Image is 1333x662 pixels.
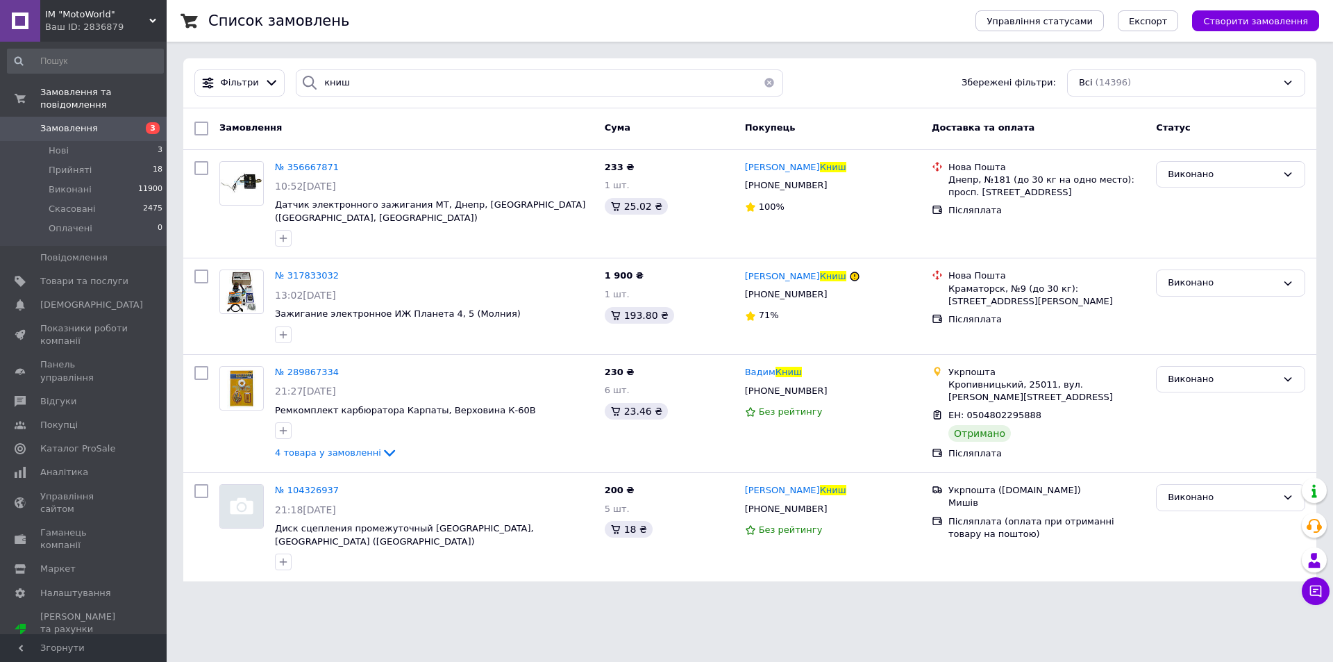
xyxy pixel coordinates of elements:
a: Фото товару [219,161,264,206]
span: Покупці [40,419,78,431]
a: Фото товару [219,484,264,529]
span: Створити замовлення [1203,16,1308,26]
img: Фото товару [220,172,263,194]
a: № 104326937 [275,485,339,495]
div: Кропивницький, 25011, вул. [PERSON_NAME][STREET_ADDRESS] [948,379,1145,404]
span: Панель управління [40,358,128,383]
img: Фото товару [220,485,263,528]
span: 10:52[DATE] [275,181,336,192]
div: Отримано [948,425,1011,442]
span: 11900 [138,183,162,196]
span: Налаштування [40,587,111,599]
button: Управління статусами [975,10,1104,31]
span: Каталог ProSale [40,442,115,455]
a: ВадимКниш [745,366,802,379]
div: Післяплата [948,204,1145,217]
span: 1 шт. [605,180,630,190]
span: Вадим [745,367,776,377]
span: Показники роботи компанії [40,322,128,347]
a: [PERSON_NAME]Книш [745,161,846,174]
a: [PERSON_NAME]Книш [745,484,846,497]
a: 4 товара у замовленні [275,447,398,458]
a: № 289867334 [275,367,339,377]
span: [PERSON_NAME] [745,271,820,281]
a: № 356667871 [275,162,339,172]
img: Фото товару [227,367,255,410]
span: [PERSON_NAME] [745,162,820,172]
a: Створити замовлення [1178,15,1319,26]
span: Прийняті [49,164,92,176]
span: Доставка та оплата [932,122,1034,133]
span: Без рейтингу [759,406,823,417]
img: Фото товару [226,270,258,313]
button: Чат з покупцем [1302,577,1330,605]
span: Експорт [1129,16,1168,26]
a: [PERSON_NAME]Книш [745,270,846,283]
div: 193.80 ₴ [605,307,674,324]
span: (14396) [1096,77,1132,88]
span: 71% [759,310,779,320]
span: 233 ₴ [605,162,635,172]
input: Пошук [7,49,164,74]
a: Диск сцепления промежуточный [GEOGRAPHIC_DATA], [GEOGRAPHIC_DATA] ([GEOGRAPHIC_DATA]) [275,523,534,547]
div: Післяплата (оплата при отриманні товару на поштою) [948,515,1145,540]
span: [DEMOGRAPHIC_DATA] [40,299,143,311]
div: Укрпошта [948,366,1145,379]
span: 0 [158,222,162,235]
div: Укрпошта ([DOMAIN_NAME]) [948,484,1145,497]
input: Пошук за номером замовлення, ПІБ покупця, номером телефону, Email, номером накладної [296,69,783,97]
span: Гаманець компанії [40,527,128,552]
div: Днепр, №181 (до 30 кг на одно место): просп. [STREET_ADDRESS] [948,174,1145,199]
span: Нові [49,144,69,157]
span: Товари та послуги [40,275,128,288]
span: Збережені фільтри: [962,76,1056,90]
span: Покупець [745,122,796,133]
span: 5 шт. [605,504,630,514]
span: Управління статусами [987,16,1093,26]
span: Маркет [40,563,76,575]
span: Замовлення [40,122,98,135]
span: 21:18[DATE] [275,504,336,515]
div: Виконано [1168,167,1277,182]
span: Замовлення та повідомлення [40,86,167,111]
div: Нова Пошта [948,270,1145,282]
button: Створити замовлення [1192,10,1319,31]
span: Статус [1156,122,1191,133]
span: [PERSON_NAME] [745,485,820,495]
span: Аналітика [40,466,88,479]
a: Ремкомплект карбюратора Карпаты, Верховина К-60В [275,405,536,415]
div: Ваш ID: 2836879 [45,21,167,33]
span: 6 шт. [605,385,630,395]
div: Післяплата [948,447,1145,460]
button: Очистить [755,69,783,97]
div: 18 ₴ [605,521,653,538]
span: 230 ₴ [605,367,635,377]
span: 100% [759,201,785,212]
div: 23.46 ₴ [605,403,668,420]
div: Краматорск, №9 (до 30 кг): [STREET_ADDRESS][PERSON_NAME] [948,283,1145,308]
span: Без рейтингу [759,524,823,535]
span: 1 900 ₴ [605,270,644,281]
button: Експорт [1118,10,1179,31]
div: Виконано [1168,276,1277,290]
span: 3 [158,144,162,157]
span: 4 товара у замовленні [275,447,381,458]
span: 21:27[DATE] [275,386,336,397]
span: Книш [820,271,846,281]
div: 25.02 ₴ [605,198,668,215]
div: Виконано [1168,372,1277,387]
a: Зажигание электронное ИЖ Планета 4, 5 (Молния) [275,308,521,319]
a: № 317833032 [275,270,339,281]
span: Фільтри [221,76,259,90]
a: Фото товару [219,366,264,411]
span: 2475 [143,203,162,215]
span: 1 шт. [605,289,630,299]
a: Датчик электронного зажигания МТ, Днепр, [GEOGRAPHIC_DATA] ([GEOGRAPHIC_DATA], [GEOGRAPHIC_DATA]) [275,199,585,223]
span: 13:02[DATE] [275,290,336,301]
